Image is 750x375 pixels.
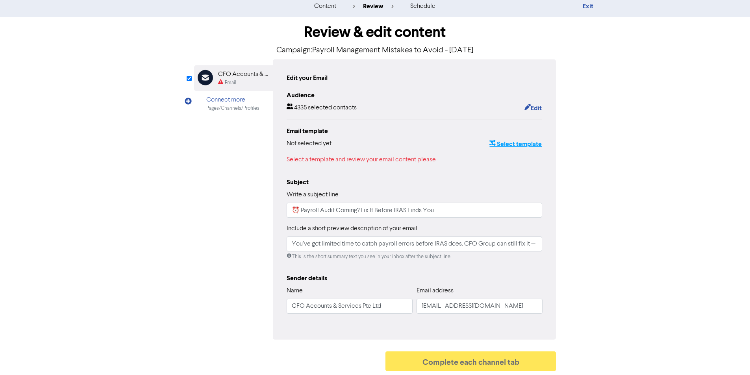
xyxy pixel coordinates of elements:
div: content [314,2,336,11]
div: Connect morePages/Channels/Profiles [194,91,273,116]
div: Not selected yet [287,139,331,149]
div: Email template [287,126,543,136]
button: Edit [524,103,542,113]
div: Select a template and review your email content please [287,155,543,164]
button: Complete each channel tab [385,351,556,371]
div: Edit your Email [287,73,328,83]
iframe: Chat Widget [711,337,750,375]
div: Email [225,79,236,87]
div: review [353,2,394,11]
div: Pages/Channels/Profiles [206,105,259,112]
label: Include a short preview description of your email [287,224,417,233]
a: Exit [583,2,593,10]
h1: Review & edit content [194,23,556,41]
div: Connect more [206,95,259,105]
button: Select template [489,139,542,149]
div: CFO Accounts & Services Pte LtdEmail [194,65,273,91]
div: CFO Accounts & Services Pte Ltd [218,70,269,79]
label: Email address [417,286,454,296]
div: 4335 selected contacts [287,103,357,113]
div: Sender details [287,273,543,283]
div: Subject [287,177,543,187]
label: Write a subject line [287,190,339,200]
div: schedule [410,2,435,11]
p: Campaign: Payroll Management Mistakes to Avoid - [DATE] [194,44,556,56]
div: Audience [287,91,543,100]
div: This is the short summary text you see in your inbox after the subject line. [287,253,543,260]
label: Name [287,286,303,296]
